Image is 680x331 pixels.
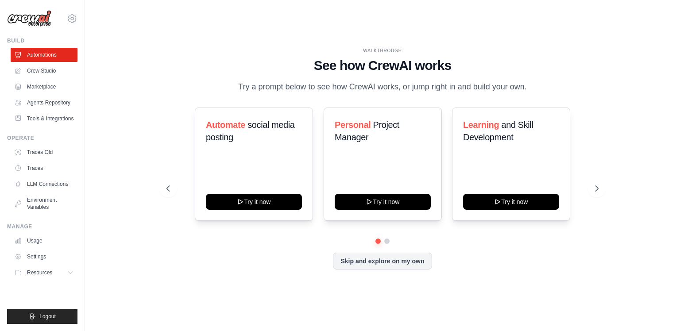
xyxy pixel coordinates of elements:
div: Build [7,37,77,44]
button: Try it now [335,194,431,210]
a: Agents Repository [11,96,77,110]
a: Usage [11,234,77,248]
span: Learning [463,120,499,130]
a: Crew Studio [11,64,77,78]
span: Automate [206,120,245,130]
button: Try it now [463,194,559,210]
button: Skip and explore on my own [333,253,432,269]
span: Resources [27,269,52,276]
a: Marketplace [11,80,77,94]
h1: See how CrewAI works [166,58,599,73]
div: Operate [7,135,77,142]
div: WALKTHROUGH [166,47,599,54]
a: Environment Variables [11,193,77,214]
span: Project Manager [335,120,399,142]
a: Traces Old [11,145,77,159]
div: Manage [7,223,77,230]
span: Personal [335,120,371,130]
a: Tools & Integrations [11,112,77,126]
span: social media posting [206,120,295,142]
a: Traces [11,161,77,175]
span: Logout [39,313,56,320]
button: Resources [11,266,77,280]
button: Try it now [206,194,302,210]
a: Settings [11,250,77,264]
img: Logo [7,10,51,27]
a: Automations [11,48,77,62]
p: Try a prompt below to see how CrewAI works, or jump right in and build your own. [234,81,531,93]
button: Logout [7,309,77,324]
a: LLM Connections [11,177,77,191]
